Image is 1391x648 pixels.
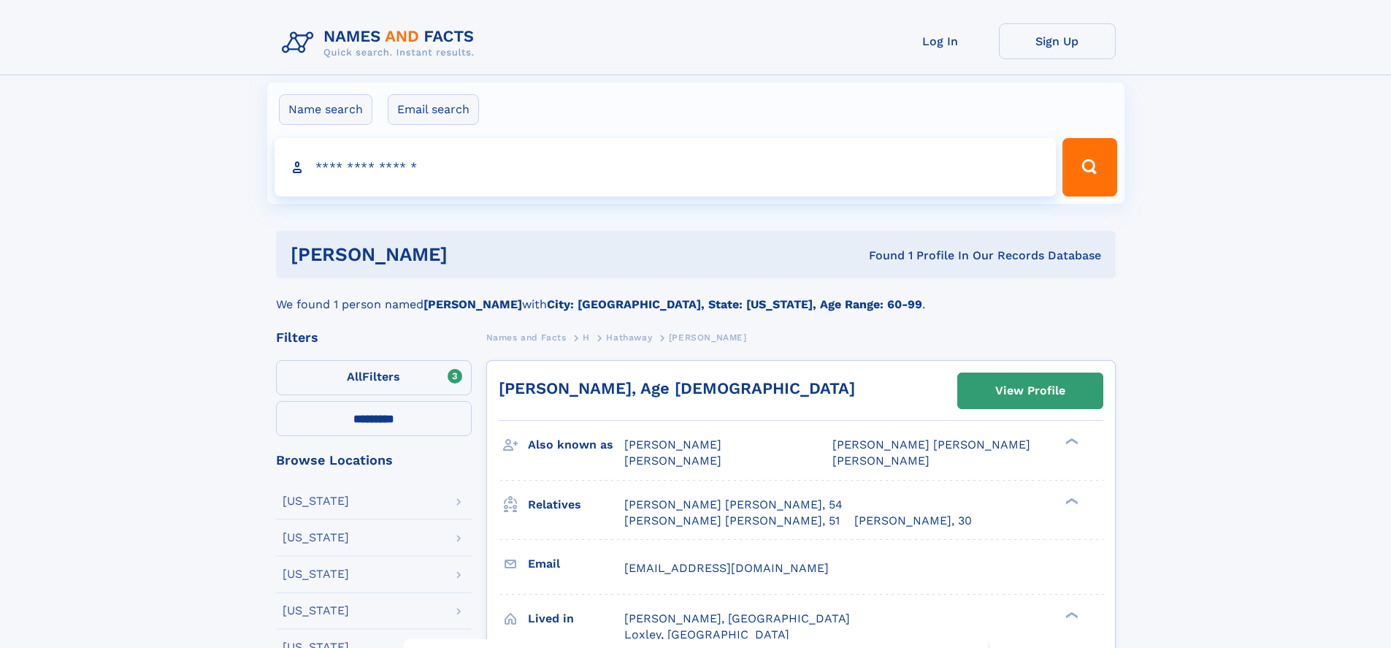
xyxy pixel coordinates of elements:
[291,245,659,264] h1: [PERSON_NAME]
[528,552,624,576] h3: Email
[583,332,590,343] span: H
[499,379,855,397] a: [PERSON_NAME], Age [DEMOGRAPHIC_DATA]
[995,374,1065,408] div: View Profile
[624,561,829,575] span: [EMAIL_ADDRESS][DOMAIN_NAME]
[1062,437,1079,446] div: ❯
[279,94,372,125] label: Name search
[606,328,652,346] a: Hathaway
[388,94,479,125] label: Email search
[832,454,930,468] span: [PERSON_NAME]
[669,332,747,343] span: [PERSON_NAME]
[606,332,652,343] span: Hathaway
[276,360,472,395] label: Filters
[624,497,843,513] a: [PERSON_NAME] [PERSON_NAME], 54
[347,370,362,384] span: All
[882,23,999,59] a: Log In
[658,248,1101,264] div: Found 1 Profile In Our Records Database
[486,328,567,346] a: Names and Facts
[424,297,522,311] b: [PERSON_NAME]
[958,373,1103,408] a: View Profile
[276,23,486,63] img: Logo Names and Facts
[276,331,472,344] div: Filters
[1062,610,1079,620] div: ❯
[276,278,1116,313] div: We found 1 person named with .
[583,328,590,346] a: H
[624,628,789,641] span: Loxley, [GEOGRAPHIC_DATA]
[275,138,1057,197] input: search input
[283,532,349,544] div: [US_STATE]
[999,23,1116,59] a: Sign Up
[624,438,721,451] span: [PERSON_NAME]
[854,513,972,529] a: [PERSON_NAME], 30
[547,297,922,311] b: City: [GEOGRAPHIC_DATA], State: [US_STATE], Age Range: 60-99
[624,513,840,529] a: [PERSON_NAME] [PERSON_NAME], 51
[528,492,624,517] h3: Relatives
[528,432,624,457] h3: Also known as
[276,454,472,467] div: Browse Locations
[832,438,1030,451] span: [PERSON_NAME] [PERSON_NAME]
[624,611,850,625] span: [PERSON_NAME], [GEOGRAPHIC_DATA]
[624,454,721,468] span: [PERSON_NAME]
[283,495,349,507] div: [US_STATE]
[283,568,349,580] div: [US_STATE]
[1062,138,1116,197] button: Search Button
[283,605,349,617] div: [US_STATE]
[528,606,624,631] h3: Lived in
[1062,496,1079,506] div: ❯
